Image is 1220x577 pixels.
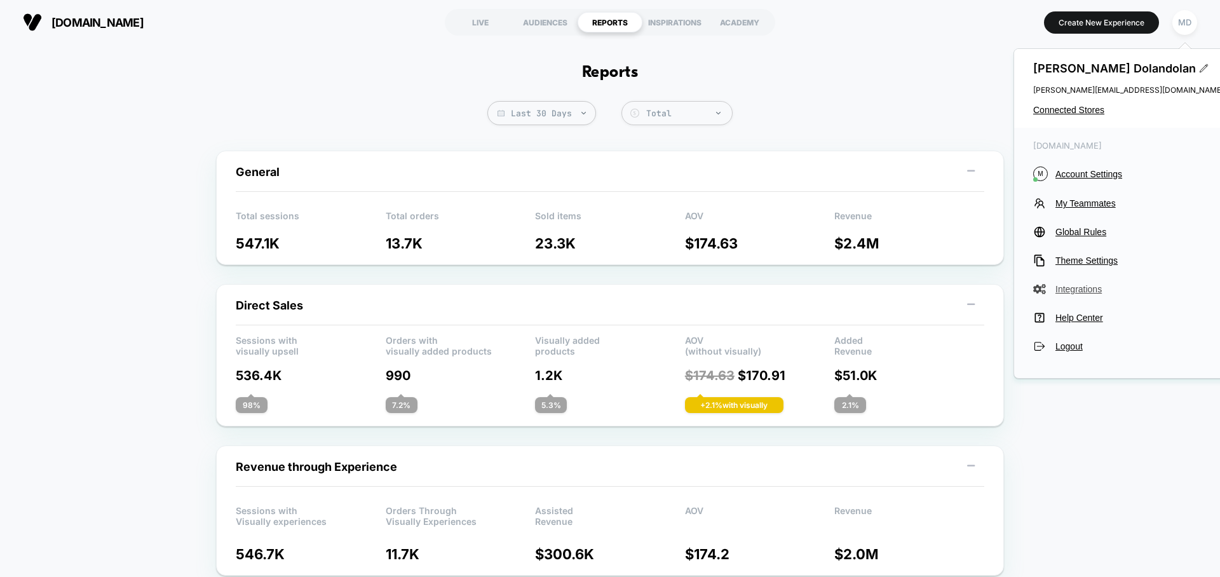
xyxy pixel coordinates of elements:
[236,165,280,179] span: General
[23,13,42,32] img: Visually logo
[498,110,505,116] img: calendar
[51,16,144,29] span: [DOMAIN_NAME]
[487,101,596,125] span: Last 30 Days
[386,397,417,413] div: 7.2 %
[513,12,578,32] div: AUDIENCES
[1169,10,1201,36] button: MD
[633,110,636,116] tspan: $
[448,12,513,32] div: LIVE
[19,12,147,32] button: [DOMAIN_NAME]
[685,368,835,383] p: $ 170.91
[642,12,707,32] div: INSPIRATIONS
[535,368,685,383] p: 1.2K
[535,335,685,354] p: Visually added products
[386,505,536,524] p: Orders Through Visually Experiences
[578,12,642,32] div: REPORTS
[1172,10,1197,35] div: MD
[386,210,536,229] p: Total orders
[236,505,386,524] p: Sessions with Visually experiences
[716,112,721,114] img: end
[685,368,735,383] span: $ 174.63
[236,546,386,562] p: 546.7K
[685,397,783,413] div: + 2.1 % with visually
[685,235,835,252] p: $ 174.63
[535,210,685,229] p: Sold items
[386,335,536,354] p: Orders with visually added products
[535,505,685,524] p: Assisted Revenue
[535,546,685,562] p: $ 300.6K
[685,210,835,229] p: AOV
[535,235,685,252] p: 23.3K
[685,546,835,562] p: $ 174.2
[236,235,386,252] p: 547.1K
[685,335,835,354] p: AOV (without visually)
[834,397,866,413] div: 2.1 %
[236,397,268,413] div: 98 %
[1033,166,1048,181] i: M
[707,12,772,32] div: ACADEMY
[386,546,536,562] p: 11.7K
[236,299,303,312] span: Direct Sales
[834,505,984,524] p: Revenue
[236,210,386,229] p: Total sessions
[834,335,984,354] p: Added Revenue
[834,210,984,229] p: Revenue
[236,460,397,473] span: Revenue through Experience
[581,112,586,114] img: end
[646,108,726,119] div: Total
[685,505,835,524] p: AOV
[236,368,386,383] p: 536.4K
[834,546,984,562] p: $ 2.0M
[1044,11,1159,34] button: Create New Experience
[386,235,536,252] p: 13.7K
[535,397,567,413] div: 5.3 %
[834,368,984,383] p: $ 51.0K
[834,235,984,252] p: $ 2.4M
[582,64,638,82] h1: Reports
[236,335,386,354] p: Sessions with visually upsell
[386,368,536,383] p: 990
